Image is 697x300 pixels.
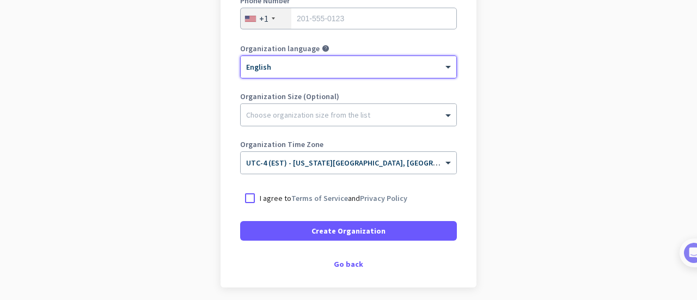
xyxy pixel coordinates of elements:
[360,193,407,203] a: Privacy Policy
[240,8,457,29] input: 201-555-0123
[322,45,329,52] i: help
[291,193,348,203] a: Terms of Service
[240,93,457,100] label: Organization Size (Optional)
[240,260,457,268] div: Go back
[260,193,407,204] p: I agree to and
[240,45,320,52] label: Organization language
[311,225,386,236] span: Create Organization
[240,221,457,241] button: Create Organization
[259,13,268,24] div: +1
[240,140,457,148] label: Organization Time Zone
